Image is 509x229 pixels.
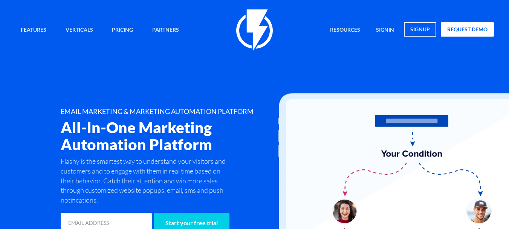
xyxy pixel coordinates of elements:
h2: All-In-One Marketing Automation Platform [61,119,289,153]
a: Verticals [60,22,99,38]
a: Pricing [106,22,139,38]
a: signup [404,22,436,37]
p: Flashy is the smartest way to understand your visitors and customers and to engage with them in r... [61,157,229,205]
a: request demo [441,22,494,37]
a: Features [15,22,52,38]
h1: EMAIL MARKETING & MARKETING AUTOMATION PLATFORM [61,108,289,115]
a: Resources [324,22,366,38]
a: signin [370,22,400,38]
a: Partners [147,22,185,38]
